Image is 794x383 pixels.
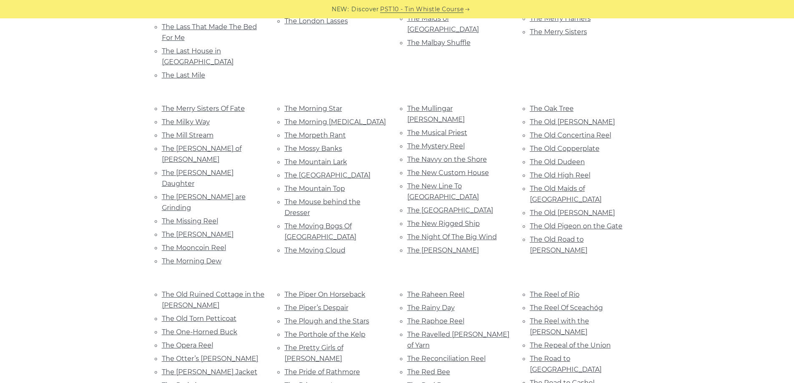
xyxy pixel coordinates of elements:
[530,105,574,113] a: The Oak Tree
[407,246,479,254] a: The [PERSON_NAME]
[530,355,602,373] a: The Road to [GEOGRAPHIC_DATA]
[285,344,343,363] a: The Pretty Girls of [PERSON_NAME]
[285,185,345,193] a: The Mountain Top
[285,105,342,113] a: The Morning Star
[285,131,346,139] a: The Morpeth Rant
[285,145,342,153] a: The Mossy Banks
[285,246,345,254] a: The Moving Cloud
[285,368,360,376] a: The Pride of Rathmore
[407,368,450,376] a: The Red Bee
[162,315,237,323] a: The Old Torn Petticoat
[407,142,465,150] a: The Mystery Reel
[285,290,365,298] a: The Piper On Horseback
[530,304,603,312] a: The Reel Of Sceachóg
[380,5,464,14] a: PST10 - Tin Whistle Course
[285,222,356,241] a: The Moving Bogs Of [GEOGRAPHIC_DATA]
[530,341,611,349] a: The Repeal of the Union
[285,158,347,166] a: The Mountain Lark
[285,317,369,325] a: The Plough and the Stars
[162,23,257,42] a: The Lass That Made The Bed For Me
[162,244,226,252] a: The Mooncoin Reel
[530,222,623,230] a: The Old Pigeon on the Gate
[530,235,587,254] a: The Old Road to [PERSON_NAME]
[162,131,214,139] a: The Mill Stream
[285,198,360,217] a: The Mouse behind the Dresser
[285,118,386,126] a: The Morning [MEDICAL_DATA]
[351,5,379,14] span: Discover
[162,105,245,113] a: The Merry Sisters Of Fate
[530,158,585,166] a: The Old Dudeen
[530,317,589,336] a: The Reel with the [PERSON_NAME]
[407,233,497,241] a: The Night Of The Big Wind
[530,131,611,139] a: The Old Concertina Reel
[162,118,210,126] a: The Milky Way
[285,17,348,25] a: The London Lasses
[162,290,265,309] a: The Old Ruined Cottage in the [PERSON_NAME]
[530,209,615,217] a: The Old [PERSON_NAME]
[162,355,258,363] a: The Otter’s [PERSON_NAME]
[162,217,218,225] a: The Missing Reel
[530,171,590,179] a: The Old High Reel
[407,155,487,163] a: The Navvy on the Shore
[407,39,471,47] a: The Malbay Shuffle
[162,193,246,212] a: The [PERSON_NAME] are Grinding
[530,145,600,153] a: The Old Copperplate
[530,118,615,126] a: The Old [PERSON_NAME]
[407,355,486,363] a: The Reconciliation Reel
[407,290,464,298] a: The Raheen Reel
[407,317,464,325] a: The Raphoe Reel
[407,129,467,137] a: The Musical Priest
[407,182,479,201] a: The New Line To [GEOGRAPHIC_DATA]
[407,169,489,177] a: The New Custom House
[332,5,349,14] span: NEW:
[530,15,591,23] a: The Merry Harriers
[162,341,213,349] a: The Opera Reel
[162,257,222,265] a: The Morning Dew
[407,206,493,214] a: The [GEOGRAPHIC_DATA]
[407,220,480,228] a: The New Rigged Ship
[407,105,465,123] a: The Mullingar [PERSON_NAME]
[162,230,234,238] a: The [PERSON_NAME]
[285,304,348,312] a: The Piper’s Despair
[530,28,587,36] a: The Merry Sisters
[162,169,234,188] a: The [PERSON_NAME] Daughter
[285,330,365,338] a: The Porthole of the Kelp
[530,185,602,203] a: The Old Maids of [GEOGRAPHIC_DATA]
[162,368,257,376] a: The [PERSON_NAME] Jacket
[407,304,455,312] a: The Rainy Day
[162,47,234,66] a: The Last House in [GEOGRAPHIC_DATA]
[162,145,242,163] a: The [PERSON_NAME] of [PERSON_NAME]
[407,330,509,349] a: The Ravelled [PERSON_NAME] of Yarn
[530,290,580,298] a: The Reel of Rio
[162,328,237,336] a: The One-Horned Buck
[162,71,205,79] a: The Last Mile
[285,171,371,179] a: The [GEOGRAPHIC_DATA]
